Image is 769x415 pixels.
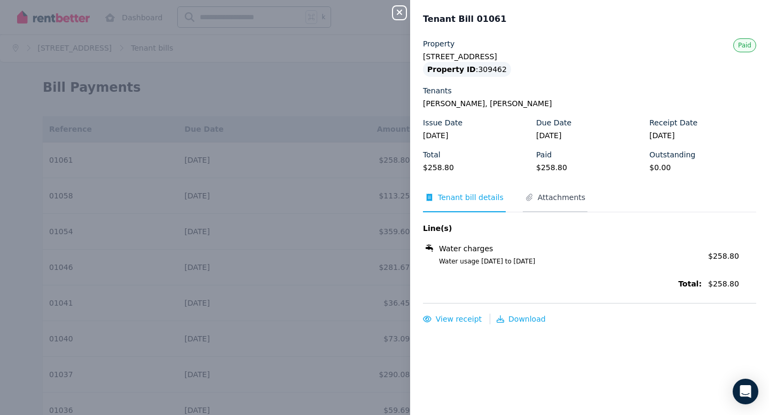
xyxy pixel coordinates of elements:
[426,257,702,266] span: Water usage [DATE] to [DATE]
[708,278,756,289] span: $258.80
[538,192,585,203] span: Attachments
[508,315,546,323] span: Download
[423,62,511,77] div: : 309462
[423,162,530,173] legend: $258.80
[423,130,530,141] legend: [DATE]
[423,223,702,234] span: Line(s)
[708,252,739,260] span: $258.80
[423,149,441,160] label: Total
[649,117,697,128] label: Receipt Date
[649,130,756,141] legend: [DATE]
[427,64,476,75] span: Property ID
[423,85,452,96] label: Tenants
[649,162,756,173] legend: $0.00
[536,130,643,141] legend: [DATE]
[439,243,493,254] span: Water charges
[536,149,552,160] label: Paid
[423,51,756,62] legend: [STREET_ADDRESS]
[423,314,482,324] button: View receipt
[423,117,462,128] label: Issue Date
[423,98,756,109] legend: [PERSON_NAME], [PERSON_NAME]
[423,192,756,212] nav: Tabs
[733,379,758,404] div: Open Intercom Messenger
[423,38,454,49] label: Property
[438,192,504,203] span: Tenant bill details
[423,13,506,26] span: Tenant Bill 01061
[649,149,695,160] label: Outstanding
[738,42,751,49] span: Paid
[436,315,482,323] span: View receipt
[423,278,702,289] span: Total:
[497,314,546,324] button: Download
[536,117,571,128] label: Due Date
[536,162,643,173] legend: $258.80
